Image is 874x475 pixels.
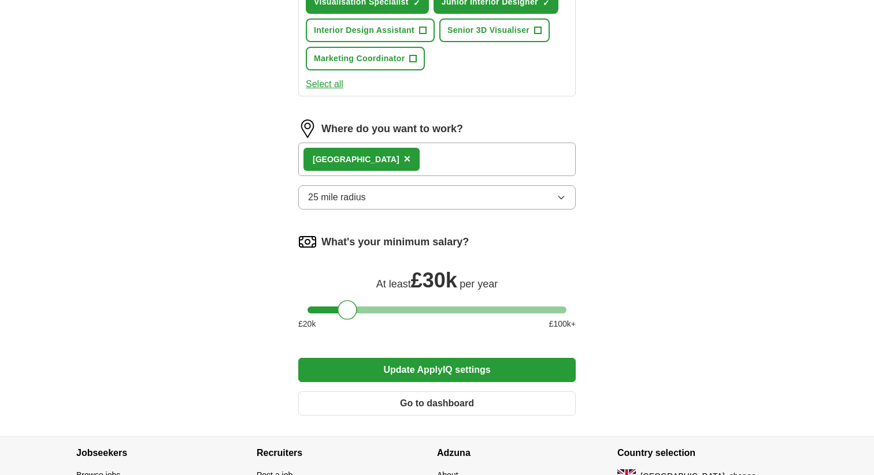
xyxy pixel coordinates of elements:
[298,119,317,138] img: location.png
[376,278,411,290] span: At least
[460,278,498,290] span: per year
[411,268,457,292] span: £ 30k
[321,121,463,137] label: Where do you want to work?
[298,358,576,382] button: Update ApplyIQ settings
[321,234,469,250] label: What's your minimum salary?
[549,318,576,330] span: £ 100 k+
[298,233,317,251] img: salary.png
[306,47,425,70] button: Marketing Coordinator
[404,152,411,165] span: ×
[306,18,435,42] button: Interior Design Assistant
[617,437,798,469] h4: Country selection
[447,24,529,36] span: Senior 3D Visualiser
[298,391,576,416] button: Go to dashboard
[298,318,316,330] span: £ 20 k
[313,154,399,166] div: [GEOGRAPHIC_DATA]
[298,185,576,210] button: 25 mile radius
[306,77,343,91] button: Select all
[314,24,414,36] span: Interior Design Assistant
[308,190,366,204] span: 25 mile radius
[404,151,411,168] button: ×
[439,18,550,42] button: Senior 3D Visualiser
[314,53,405,65] span: Marketing Coordinator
